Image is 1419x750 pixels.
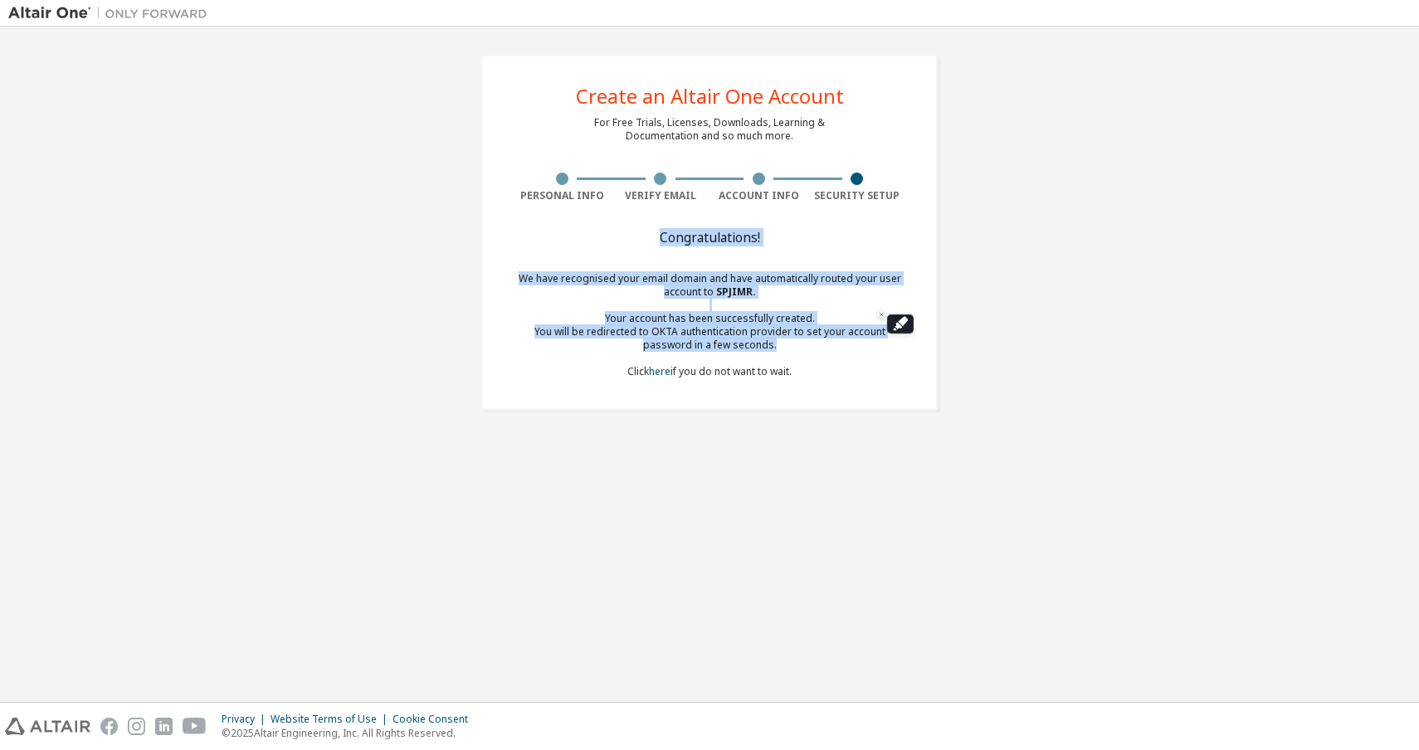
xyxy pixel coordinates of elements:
div: Security Setup [808,189,907,202]
div: Account Info [709,189,808,202]
div: Privacy [222,713,271,726]
span: SPJIMR . [716,285,756,299]
div: You will be redirected to OKTA authentication provider to set your account password in a few seco... [513,325,906,352]
div: Congratulations! [513,232,906,242]
div: Create an Altair One Account [576,86,844,106]
div: Personal Info [513,189,612,202]
img: facebook.svg [100,718,118,735]
img: Altair One [8,5,216,22]
div: Your account has been successfully created. [513,312,906,325]
div: Cookie Consent [393,713,478,726]
img: instagram.svg [128,718,145,735]
p: © 2025 Altair Engineering, Inc. All Rights Reserved. [222,726,478,740]
a: here [649,364,670,378]
div: We have recognised your email domain and have automatically routed your user account to Click if ... [513,272,906,378]
img: altair_logo.svg [5,718,90,735]
div: For Free Trials, Licenses, Downloads, Learning & Documentation and so much more. [594,116,825,143]
img: youtube.svg [183,718,207,735]
div: Website Terms of Use [271,713,393,726]
div: Verify Email [612,189,710,202]
img: linkedin.svg [155,718,173,735]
